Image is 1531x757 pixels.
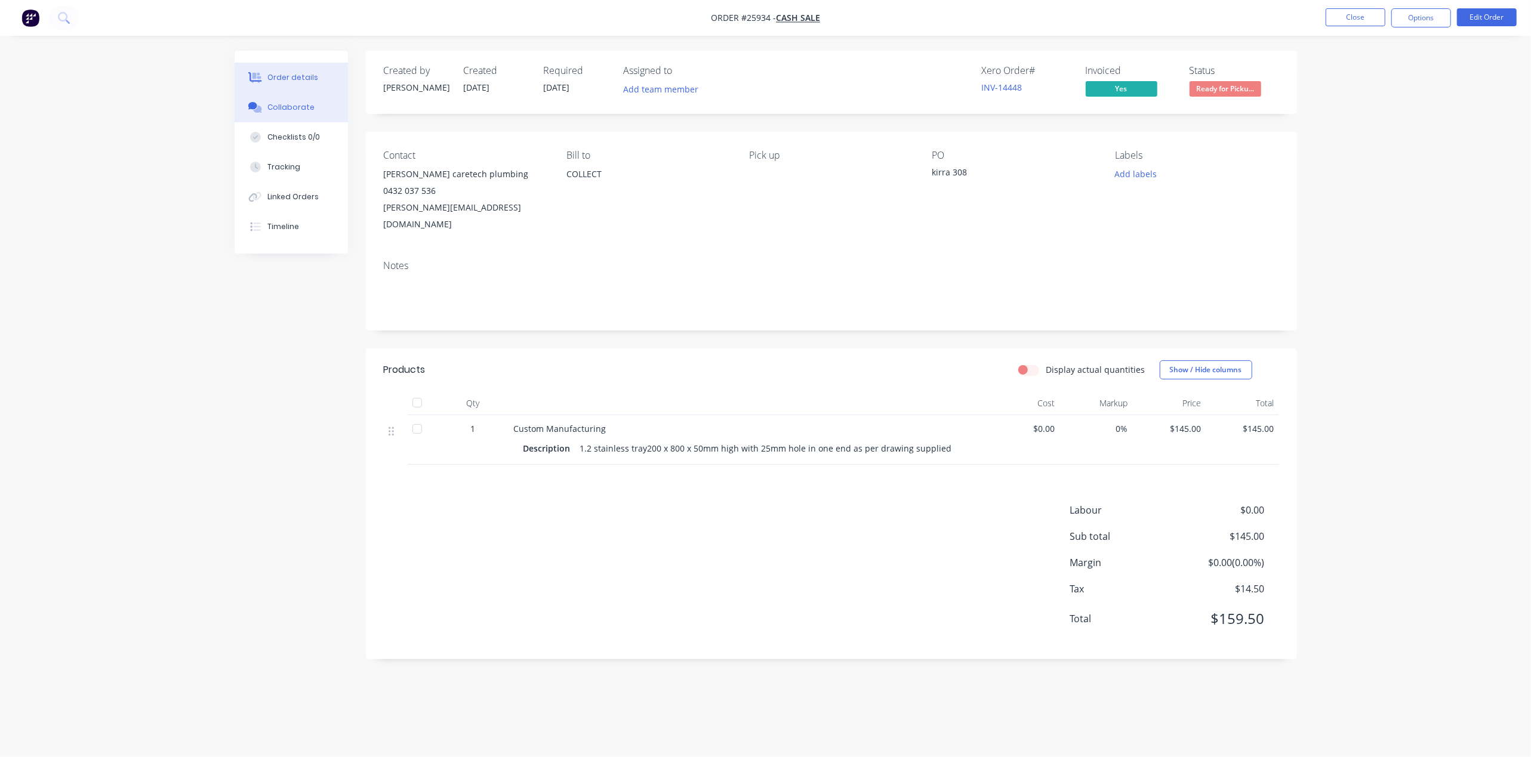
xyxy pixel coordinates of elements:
span: 1 [471,422,476,435]
div: 0432 037 536 [384,183,547,199]
button: Add team member [617,81,704,97]
div: Labels [1115,150,1279,161]
div: Created [464,65,529,76]
button: Order details [235,63,348,92]
div: Linked Orders [267,191,319,202]
span: Tax [1070,582,1176,596]
div: [PERSON_NAME][EMAIL_ADDRESS][DOMAIN_NAME] [384,199,547,233]
div: 1.2 stainless tray200 x 800 x 50mm high with 25mm hole in one end as per drawing supplied [575,440,957,457]
div: Bill to [566,150,730,161]
span: $0.00 [991,422,1055,435]
div: Contact [384,150,547,161]
div: Cost [987,391,1060,415]
span: Custom Manufacturing [514,423,606,434]
div: Timeline [267,221,299,232]
a: INV-14448 [982,82,1022,93]
span: Yes [1086,81,1157,96]
button: Tracking [235,152,348,182]
div: Products [384,363,426,377]
div: Total [1206,391,1279,415]
div: kirra 308 [932,166,1082,183]
a: CASH SALE [776,13,820,24]
div: Created by [384,65,449,76]
div: Qty [438,391,509,415]
span: $145.00 [1176,529,1264,543]
div: Order details [267,72,318,83]
button: Show / Hide columns [1160,360,1252,379]
div: Pick up [749,150,913,161]
div: Status [1190,65,1279,76]
div: Markup [1059,391,1133,415]
div: [PERSON_NAME] caretech plumbing0432 037 536[PERSON_NAME][EMAIL_ADDRESS][DOMAIN_NAME] [384,166,547,233]
button: Add labels [1108,166,1163,182]
img: Factory [21,9,39,27]
span: $159.50 [1176,608,1264,629]
span: Order #25934 - [711,13,776,24]
span: $0.00 ( 0.00 %) [1176,555,1264,570]
button: Ready for Picku... [1190,81,1261,99]
button: Collaborate [235,92,348,122]
div: Assigned to [624,65,743,76]
span: Total [1070,611,1176,626]
span: $145.00 [1138,422,1202,435]
div: COLLECT [566,166,730,204]
span: $0.00 [1176,503,1264,517]
button: Close [1326,8,1385,26]
div: COLLECT [566,166,730,183]
button: Add team member [624,81,705,97]
button: Timeline [235,212,348,242]
div: Notes [384,260,1279,271]
div: Required [544,65,609,76]
div: [PERSON_NAME] caretech plumbing [384,166,547,183]
div: Invoiced [1086,65,1175,76]
span: [DATE] [544,82,570,93]
span: [DATE] [464,82,490,93]
div: Description [523,440,575,457]
div: Checklists 0/0 [267,132,320,143]
label: Display actual quantities [1046,363,1145,376]
span: $14.50 [1176,582,1264,596]
div: PO [932,150,1096,161]
button: Linked Orders [235,182,348,212]
span: Labour [1070,503,1176,517]
span: $145.00 [1210,422,1274,435]
span: Ready for Picku... [1190,81,1261,96]
span: Sub total [1070,529,1176,543]
button: Edit Order [1457,8,1517,26]
div: Collaborate [267,102,315,113]
button: Checklists 0/0 [235,122,348,152]
div: [PERSON_NAME] [384,81,449,94]
div: Price [1133,391,1206,415]
span: Margin [1070,555,1176,570]
div: Xero Order # [982,65,1071,76]
div: Tracking [267,162,300,172]
button: Options [1391,8,1451,27]
span: 0% [1064,422,1128,435]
